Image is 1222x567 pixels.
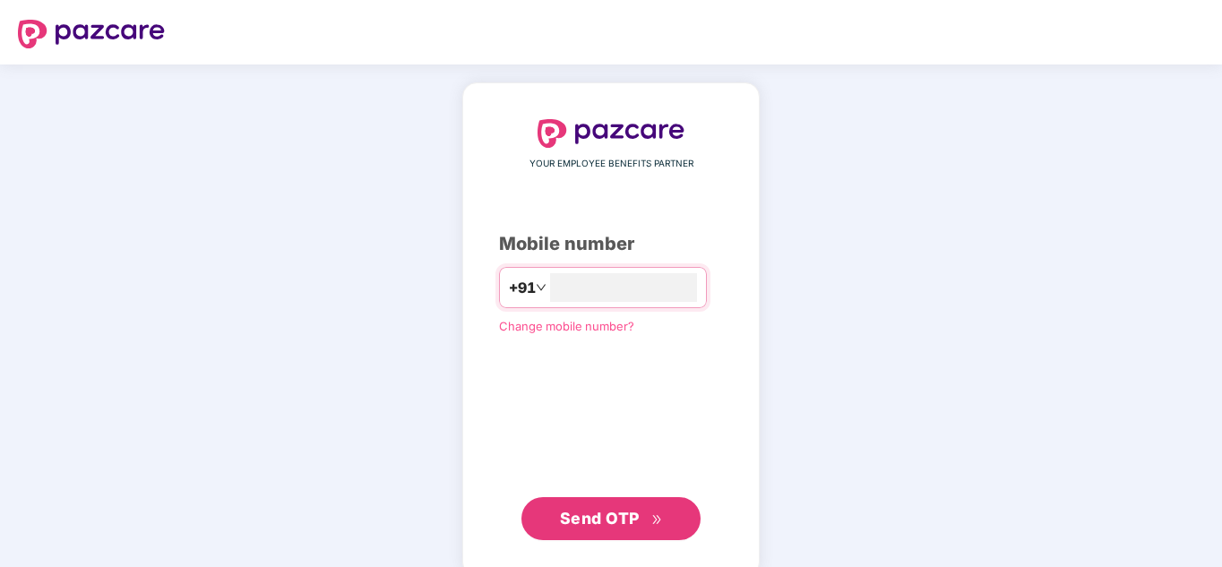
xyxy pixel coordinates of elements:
button: Send OTPdouble-right [521,497,701,540]
a: Change mobile number? [499,319,634,333]
img: logo [18,20,165,48]
span: YOUR EMPLOYEE BENEFITS PARTNER [529,157,693,171]
span: down [536,282,546,293]
span: +91 [509,277,536,299]
span: double-right [651,514,663,526]
div: Mobile number [499,230,723,258]
img: logo [538,119,684,148]
span: Send OTP [560,509,640,528]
